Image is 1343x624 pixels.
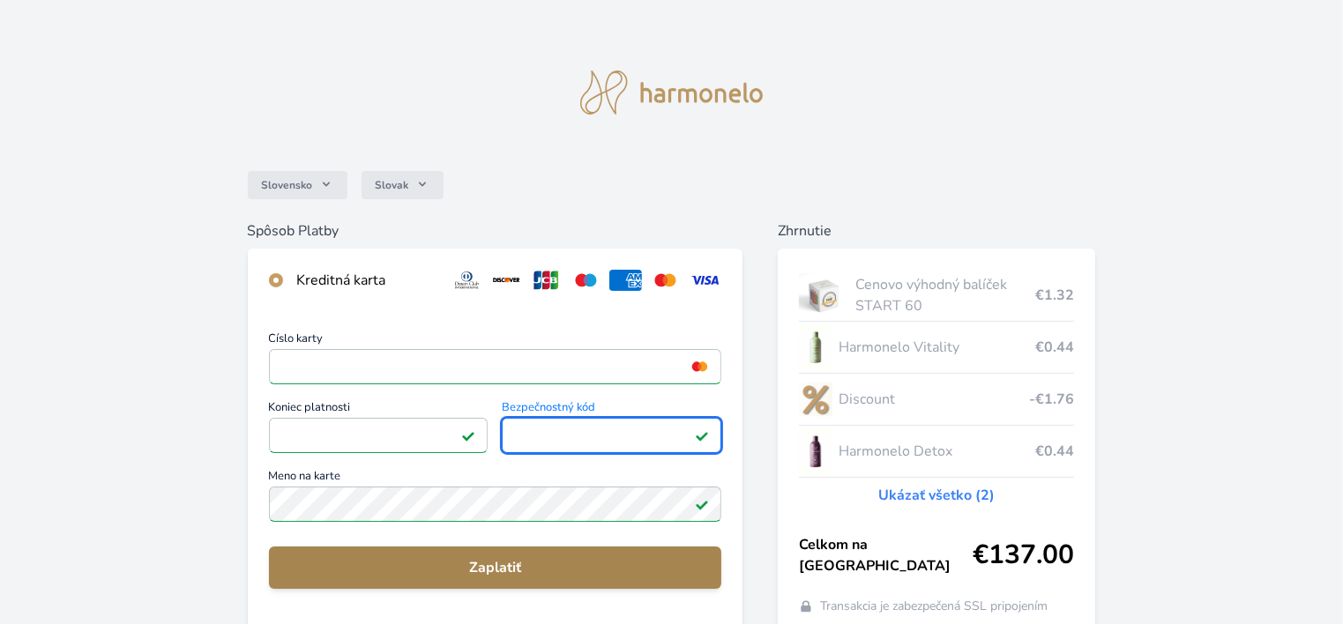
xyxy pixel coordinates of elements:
[855,274,1035,316] span: Cenovo výhodný balíček START 60
[649,270,682,291] img: mc.svg
[799,534,974,576] span: Celkom na [GEOGRAPHIC_DATA]
[878,485,995,506] a: Ukázať všetko (2)
[799,273,849,317] img: start.jpg
[695,428,709,442] img: Pole je platné
[297,270,437,291] div: Kreditná karta
[262,178,313,192] span: Slovensko
[502,402,721,418] span: Bezpečnostný kód
[269,333,721,349] span: Číslo karty
[1035,337,1074,358] span: €0.44
[530,270,563,291] img: jcb.svg
[1035,441,1074,462] span: €0.44
[277,423,481,448] iframe: Iframe pre deň vypršania platnosti
[688,359,712,375] img: mc
[283,557,707,578] span: Zaplatiť
[839,441,1036,462] span: Harmonelo Detox
[269,471,721,487] span: Meno na karte
[461,428,475,442] img: Pole je platné
[839,337,1036,358] span: Harmonelo Vitality
[839,389,1030,410] span: Discount
[695,497,709,511] img: Pole je platné
[269,402,489,418] span: Koniec platnosti
[1035,285,1074,306] span: €1.32
[609,270,642,291] img: amex.svg
[376,178,409,192] span: Slovak
[277,354,713,379] iframe: Iframe pre číslo karty
[820,598,1048,615] span: Transakcia je zabezpečená SSL pripojením
[510,423,713,448] iframe: Iframe pre bezpečnostný kód
[248,220,742,241] h6: Spôsob Platby
[570,270,602,291] img: maestro.svg
[799,325,832,369] img: CLEAN_VITALITY_se_stinem_x-lo.jpg
[580,71,764,115] img: logo.svg
[1029,389,1074,410] span: -€1.76
[451,270,483,291] img: diners.svg
[269,487,721,522] input: Meno na kartePole je platné
[362,171,444,199] button: Slovak
[973,539,1074,571] span: €137.00
[269,546,721,589] button: Zaplatiť
[490,270,523,291] img: discover.svg
[248,171,347,199] button: Slovensko
[689,270,721,291] img: visa.svg
[778,220,1096,241] h6: Zhrnutie
[799,377,832,421] img: discount-lo.png
[799,429,832,473] img: DETOX_se_stinem_x-lo.jpg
